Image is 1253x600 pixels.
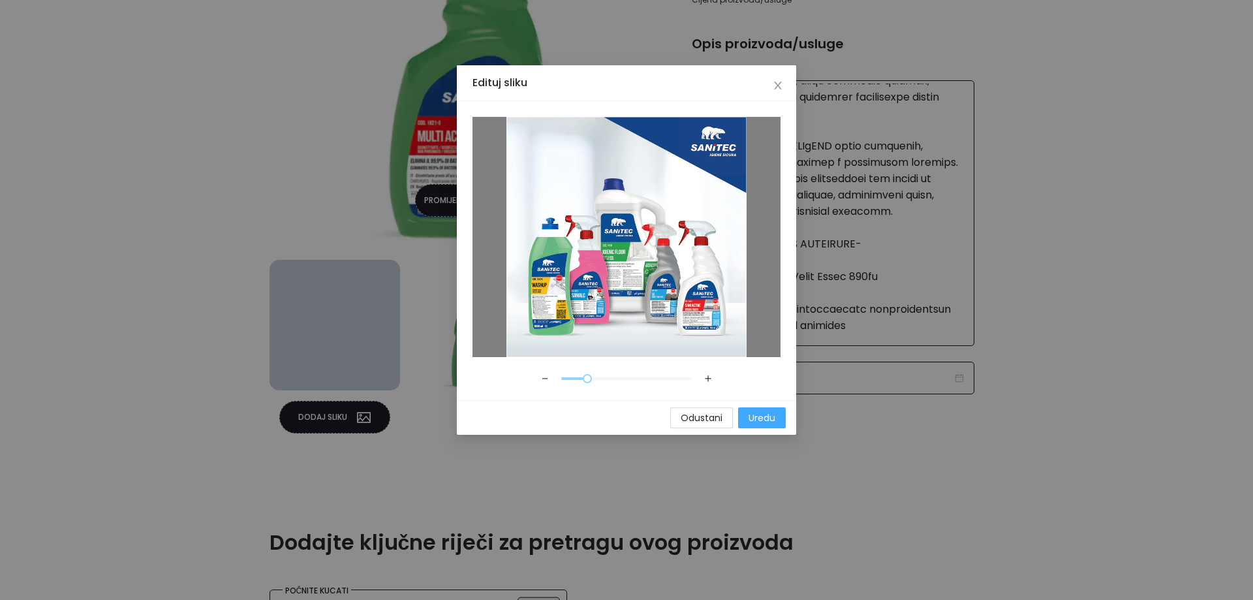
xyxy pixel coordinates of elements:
[749,411,775,425] span: Uredu
[697,368,719,390] button: ＋
[773,80,783,91] span: close
[681,411,722,425] span: Odustani
[472,76,781,90] div: Edituj sliku
[670,407,733,428] button: Odustani
[738,407,786,428] button: Uredu
[534,368,556,390] button: －
[760,65,796,102] button: Close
